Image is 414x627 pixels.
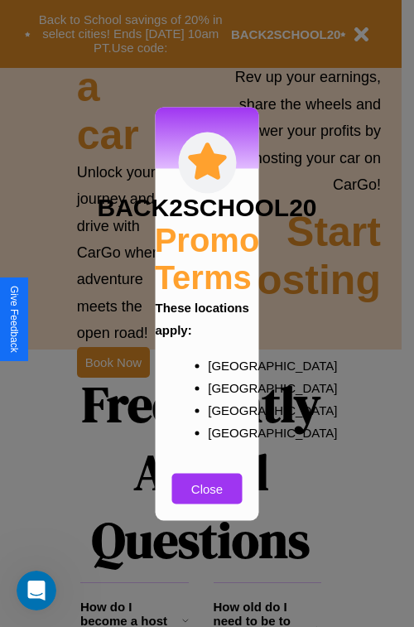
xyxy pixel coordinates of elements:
h3: BACK2SCHOOL20 [97,193,316,221]
p: [GEOGRAPHIC_DATA] [208,421,239,443]
p: [GEOGRAPHIC_DATA] [208,354,239,376]
iframe: Intercom live chat [17,571,56,610]
div: Give Feedback [8,286,20,353]
b: These locations apply: [156,300,249,336]
button: Close [172,473,243,504]
p: [GEOGRAPHIC_DATA] [208,398,239,421]
p: [GEOGRAPHIC_DATA] [208,376,239,398]
h2: Promo Terms [155,221,260,296]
